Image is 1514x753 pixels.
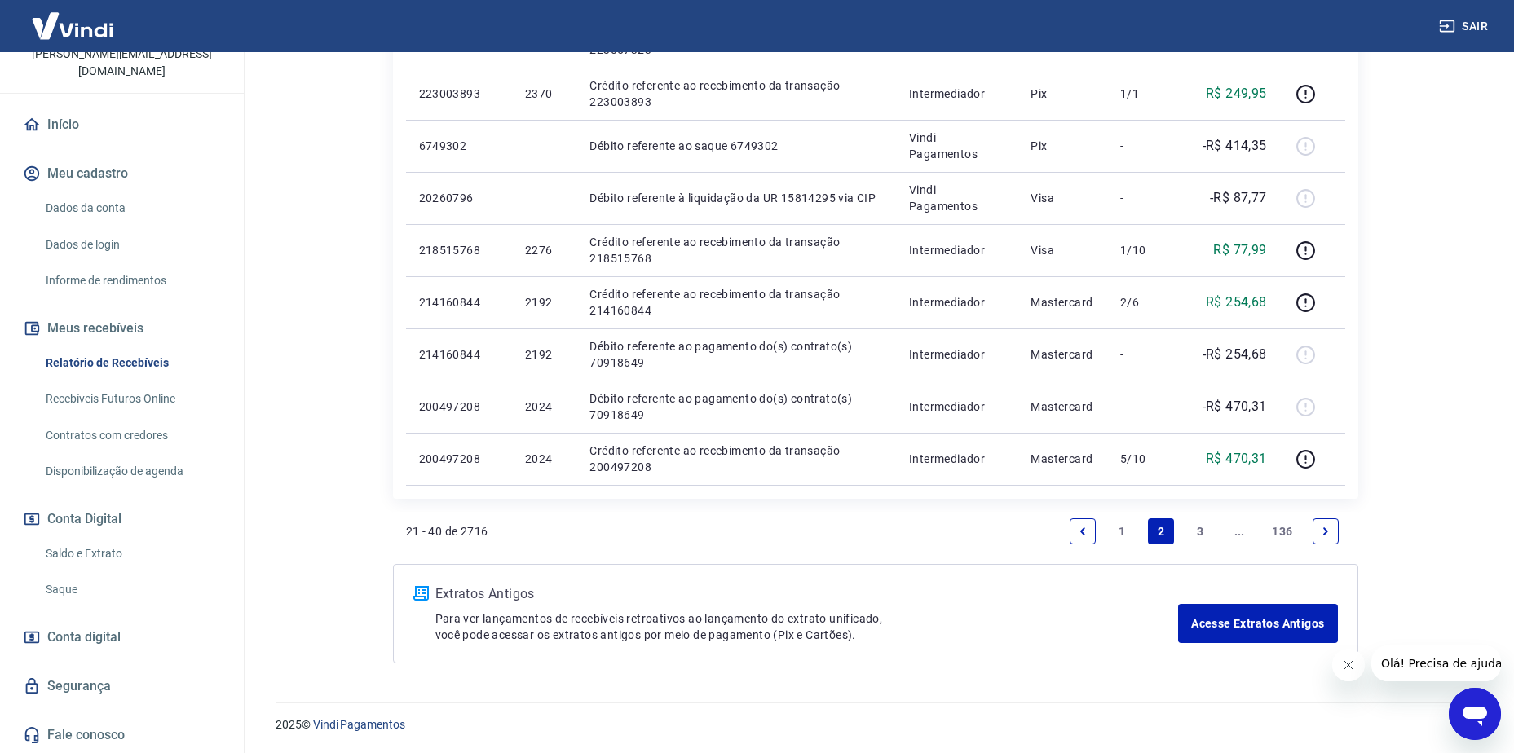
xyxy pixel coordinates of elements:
p: 2370 [525,86,563,102]
ul: Pagination [1063,512,1344,551]
p: - [1120,190,1168,206]
p: 20260796 [419,190,499,206]
p: -R$ 254,68 [1203,345,1267,364]
p: 214160844 [419,294,499,310]
p: 2276 [525,242,563,258]
a: Saldo e Extrato [39,537,224,570]
p: 223003893 [419,86,499,102]
a: Page 3 [1187,518,1213,544]
p: 200497208 [419,399,499,415]
a: Relatório de Recebíveis [39,346,224,380]
iframe: Fechar mensagem [1332,649,1365,681]
button: Conta Digital [20,501,224,537]
p: Intermediador [909,86,1005,102]
p: Intermediador [909,242,1005,258]
p: 6749302 [419,138,499,154]
a: Vindi Pagamentos [313,718,405,731]
a: Recebíveis Futuros Online [39,382,224,416]
p: 5/10 [1120,451,1168,467]
p: 1/1 [1120,86,1168,102]
iframe: Mensagem da empresa [1371,645,1501,681]
a: Informe de rendimentos [39,264,224,297]
p: 2024 [525,451,563,467]
p: 2/6 [1120,294,1168,310]
p: 1/10 [1120,242,1168,258]
p: - [1120,138,1168,154]
a: Page 1 [1109,518,1135,544]
p: Mastercard [1031,294,1094,310]
img: ícone [413,586,429,601]
button: Sair [1436,11,1494,42]
p: Visa [1031,190,1094,206]
p: R$ 470,31 [1206,449,1267,469]
p: 2192 [525,346,563,363]
p: Pix [1031,86,1094,102]
p: Intermediador [909,346,1005,363]
img: Vindi [20,1,126,51]
span: Olá! Precisa de ajuda? [10,11,137,24]
a: Disponibilização de agenda [39,455,224,488]
iframe: Botão para abrir a janela de mensagens [1449,688,1501,740]
a: Acesse Extratos Antigos [1178,604,1337,643]
p: R$ 254,68 [1206,293,1267,312]
p: Débito referente à liquidação da UR 15814295 via CIP [589,190,883,206]
a: Contratos com credores [39,419,224,452]
button: Meu cadastro [20,156,224,192]
p: Débito referente ao pagamento do(s) contrato(s) 70918649 [589,390,883,423]
a: Fale conosco [20,717,224,753]
p: Mastercard [1031,451,1094,467]
p: Intermediador [909,294,1005,310]
p: -R$ 87,77 [1210,188,1267,208]
p: Intermediador [909,399,1005,415]
p: - [1120,399,1168,415]
p: Para ver lançamentos de recebíveis retroativos ao lançamento do extrato unificado, você pode aces... [435,610,1179,643]
a: Page 2 is your current page [1148,518,1174,544]
p: Vindi Pagamentos [909,130,1005,162]
p: R$ 77,99 [1213,240,1266,260]
p: Débito referente ao saque 6749302 [589,138,883,154]
a: Page 136 [1265,518,1299,544]
p: Extratos Antigos [435,584,1179,604]
a: Conta digital [20,619,224,655]
p: Débito referente ao pagamento do(s) contrato(s) 70918649 [589,338,883,371]
a: Jump forward [1226,518,1252,544]
p: Vindi Pagamentos [909,182,1005,214]
a: Dados de login [39,228,224,262]
a: Dados da conta [39,192,224,225]
p: 218515768 [419,242,499,258]
p: -R$ 470,31 [1203,397,1267,416]
span: Conta digital [47,626,121,649]
p: Visa [1031,242,1094,258]
p: R$ 249,95 [1206,84,1267,103]
p: Crédito referente ao recebimento da transação 214160844 [589,286,883,319]
a: Next page [1313,518,1339,544]
a: Saque [39,573,224,606]
p: 21 - 40 de 2716 [406,523,488,539]
a: Início [20,107,224,143]
p: 2024 [525,399,563,415]
p: Crédito referente ao recebimento da transação 200497208 [589,443,883,475]
p: Intermediador [909,451,1005,467]
p: -R$ 414,35 [1203,136,1267,156]
p: 200497208 [419,451,499,467]
p: 214160844 [419,346,499,363]
p: 2192 [525,294,563,310]
p: Crédito referente ao recebimento da transação 223003893 [589,77,883,110]
p: - [1120,346,1168,363]
p: [PERSON_NAME][EMAIL_ADDRESS][DOMAIN_NAME] [13,46,231,80]
button: Meus recebíveis [20,310,224,346]
p: Mastercard [1031,346,1094,363]
p: Pix [1031,138,1094,154]
p: Mastercard [1031,399,1094,415]
a: Segurança [20,668,224,704]
a: Previous page [1070,518,1096,544]
p: 2025 © [276,716,1475,733]
p: Crédito referente ao recebimento da transação 218515768 [589,234,883,266]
